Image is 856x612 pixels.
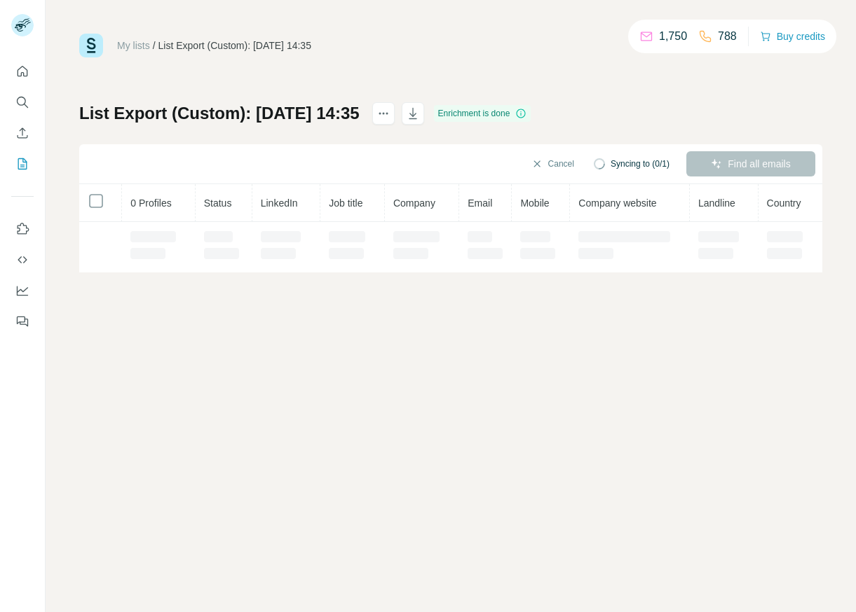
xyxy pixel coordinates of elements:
button: Use Surfe on LinkedIn [11,216,34,242]
button: Cancel [522,151,584,176]
span: Job title [329,197,362,209]
span: Landline [698,197,735,209]
button: Use Surfe API [11,247,34,272]
span: Email [468,197,492,209]
span: Country [767,197,801,209]
button: actions [372,102,395,125]
span: 0 Profiles [130,197,171,209]
button: Buy credits [760,27,825,46]
h1: List Export (Custom): [DATE] 14:35 [79,102,360,125]
p: 1,750 [659,28,687,45]
button: Quick start [11,59,34,84]
button: Enrich CSV [11,120,34,146]
span: Company [393,197,435,209]
p: 788 [718,28,737,45]
a: My lists [117,40,150,51]
span: Mobile [520,197,549,209]
span: Status [204,197,232,209]
span: Company website [578,197,656,209]
li: / [153,39,156,53]
button: My lists [11,151,34,176]
span: LinkedIn [261,197,298,209]
button: Feedback [11,309,34,334]
div: Enrichment is done [434,105,531,122]
img: Surfe Logo [79,34,103,57]
span: Syncing to (0/1) [611,158,670,170]
div: List Export (Custom): [DATE] 14:35 [158,39,311,53]
button: Dashboard [11,278,34,303]
button: Search [11,90,34,115]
